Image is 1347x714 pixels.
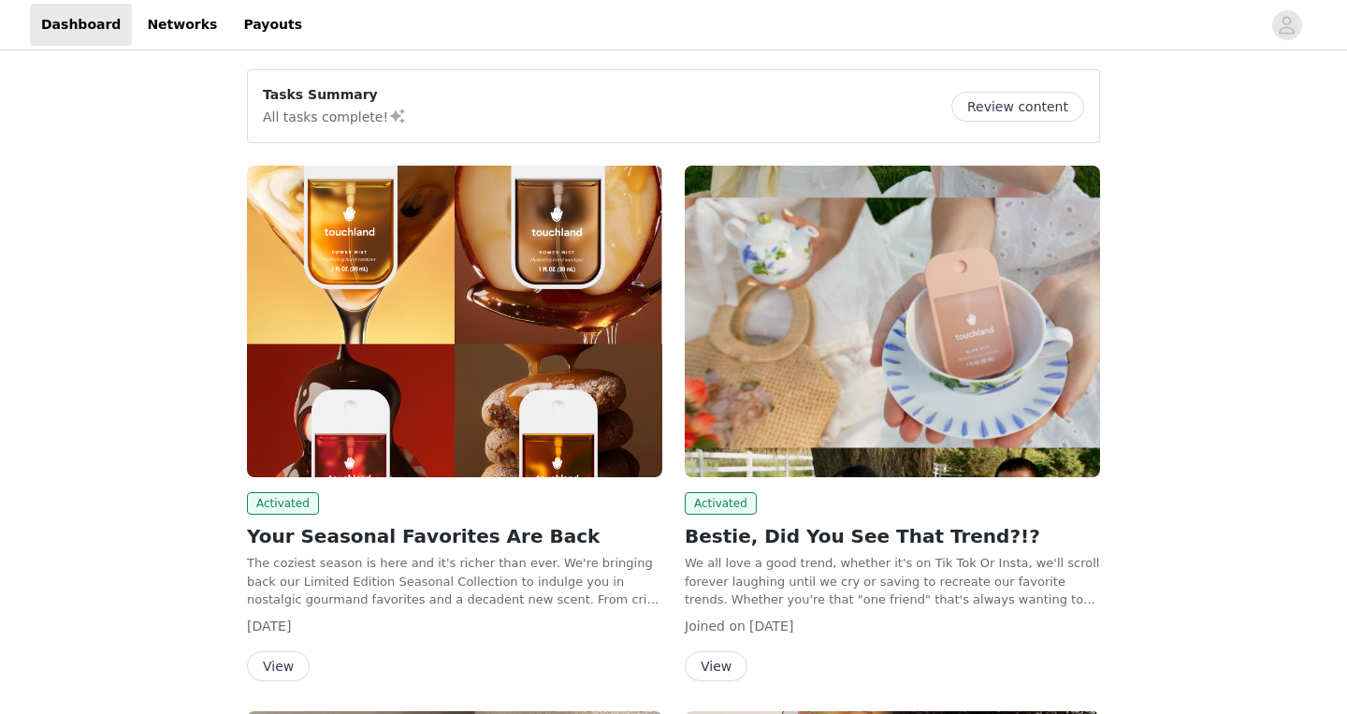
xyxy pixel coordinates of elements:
[263,85,407,105] p: Tasks Summary
[247,554,662,609] p: The coziest season is here and it's richer than ever. We're bringing back our Limited Edition Sea...
[247,492,319,515] span: Activated
[685,619,746,634] span: Joined on
[685,166,1100,477] img: Touchland
[685,554,1100,609] p: We all love a good trend, whether it's on Tik Tok Or Insta, we'll scroll forever laughing until w...
[247,619,291,634] span: [DATE]
[951,92,1084,122] button: Review content
[247,166,662,477] img: Touchland
[1278,10,1296,40] div: avatar
[247,522,662,550] h2: Your Seasonal Favorites Are Back
[685,651,747,681] button: View
[685,492,757,515] span: Activated
[749,619,793,634] span: [DATE]
[30,4,132,46] a: Dashboard
[685,522,1100,550] h2: Bestie, Did You See That Trend?!?
[232,4,313,46] a: Payouts
[685,660,747,674] a: View
[247,651,310,681] button: View
[136,4,228,46] a: Networks
[263,105,407,127] p: All tasks complete!
[247,660,310,674] a: View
